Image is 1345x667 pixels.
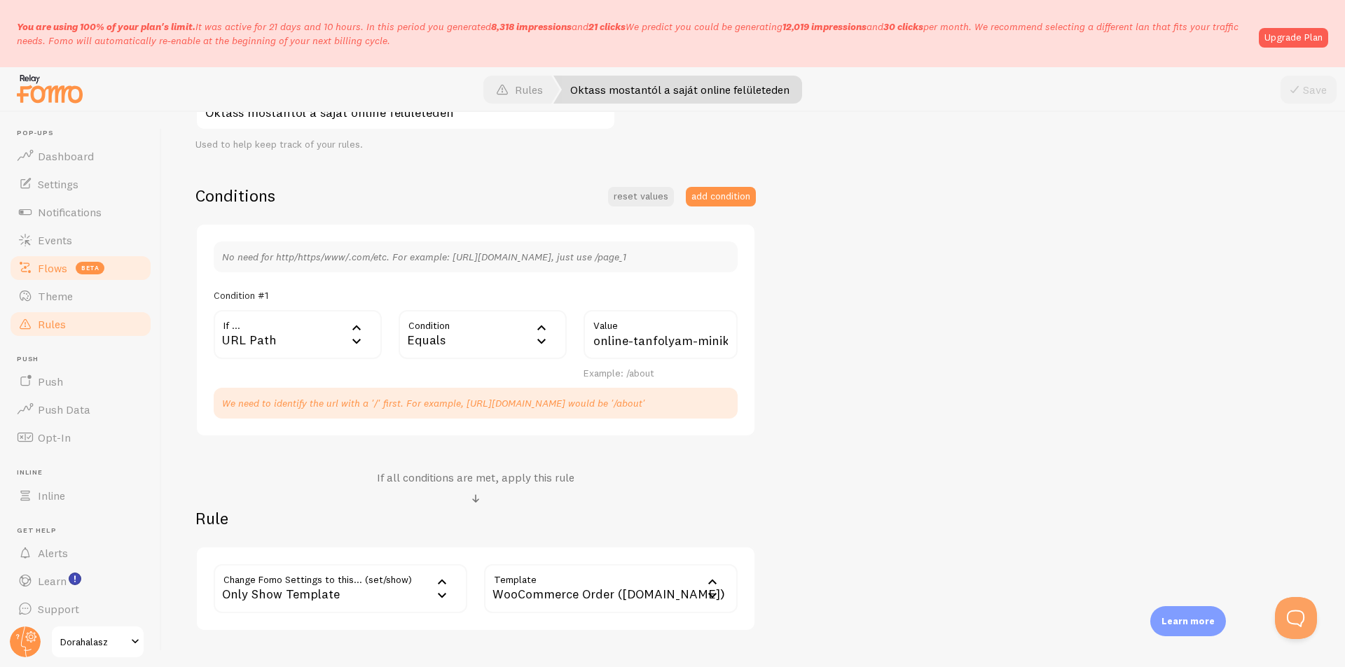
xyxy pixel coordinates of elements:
h4: If all conditions are met, apply this rule [377,470,574,485]
a: Theme [8,282,153,310]
a: Support [8,595,153,623]
span: Push Data [38,402,90,416]
label: Value [584,310,738,334]
div: Equals [399,310,567,359]
div: Only Show Template [214,564,467,613]
a: Notifications [8,198,153,226]
img: fomo-relay-logo-orange.svg [15,71,85,106]
span: Notifications [38,205,102,219]
span: Alerts [38,546,68,560]
a: Push [8,367,153,395]
span: Inline [17,468,153,477]
a: Events [8,226,153,254]
a: Upgrade Plan [1259,28,1328,48]
span: beta [76,262,104,274]
span: Flows [38,261,67,275]
a: Push Data [8,395,153,423]
div: Used to help keep track of your rules. [195,139,616,151]
span: Settings [38,177,78,191]
span: Dorahalasz [60,633,127,650]
span: and [491,20,626,33]
b: 30 clicks [883,20,923,33]
span: Theme [38,289,73,303]
a: Learn [8,567,153,595]
a: Dashboard [8,142,153,170]
span: Rules [38,317,66,331]
a: Opt-In [8,423,153,451]
h2: Conditions [195,185,275,206]
span: Get Help [17,526,153,535]
span: Support [38,602,79,616]
b: 21 clicks [588,20,626,33]
p: Learn more [1161,615,1215,628]
div: Learn more [1150,606,1226,636]
p: No need for http/https/www/.com/etc. For example: [URL][DOMAIN_NAME], just use /page_1 [222,250,729,264]
p: We need to identify the url with a '/' first. For example, [URL][DOMAIN_NAME] would be '/about' [222,396,729,410]
a: Settings [8,170,153,198]
div: Example: /about [584,367,738,380]
button: add condition [686,187,756,206]
a: Alerts [8,539,153,567]
h5: Condition #1 [214,289,268,302]
h2: Rule [195,507,756,529]
div: URL Path [214,310,382,359]
b: 12,019 impressions [782,20,867,33]
svg: <p>Watch New Feature Tutorials!</p> [69,573,81,585]
b: 8,318 impressions [491,20,572,33]
span: Dashboard [38,149,94,163]
button: reset values [608,187,674,206]
span: Events [38,233,72,247]
p: It was active for 21 days and 10 hours. In this period you generated We predict you could be gene... [17,20,1250,48]
span: Learn [38,574,67,588]
div: WooCommerce Order ([DOMAIN_NAME]) [484,564,738,613]
a: Flows beta [8,254,153,282]
span: You are using 100% of your plan's limit. [17,20,195,33]
iframe: Help Scout Beacon - Open [1275,597,1317,639]
span: Pop-ups [17,129,153,138]
a: Inline [8,482,153,510]
span: and [782,20,923,33]
span: Push [17,355,153,364]
a: Rules [8,310,153,338]
span: Opt-In [38,430,71,444]
span: Push [38,374,63,388]
span: Inline [38,489,65,503]
a: Dorahalasz [50,625,145,659]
